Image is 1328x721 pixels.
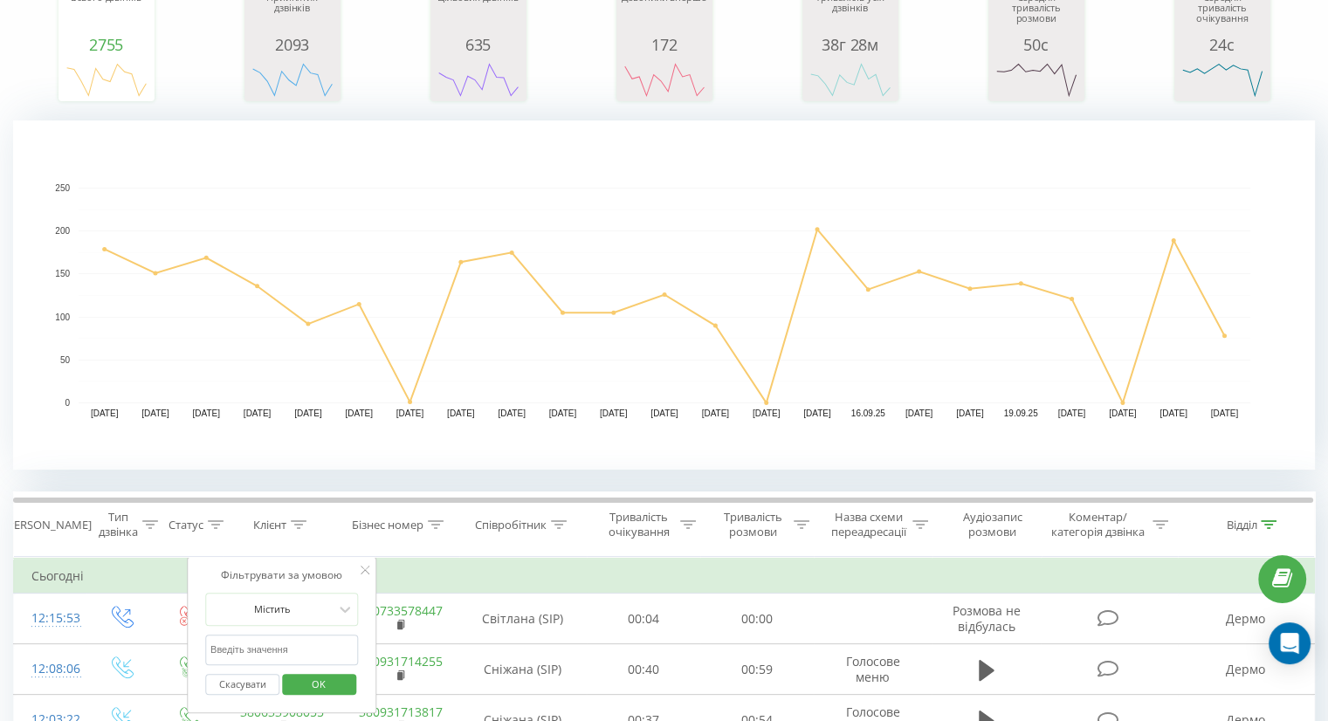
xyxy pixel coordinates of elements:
a: 380931713817 [358,704,442,720]
text: [DATE] [91,409,119,418]
svg: A chart. [1179,53,1266,106]
text: [DATE] [1109,409,1137,418]
text: [DATE] [1211,409,1239,418]
div: Open Intercom Messenger [1269,622,1311,664]
svg: A chart. [435,53,522,106]
td: 00:04 [587,594,700,644]
text: [DATE] [244,409,272,418]
text: [DATE] [600,409,628,418]
div: Фільтрувати за умовою [205,566,359,584]
text: [DATE] [956,409,984,418]
svg: A chart. [807,53,894,106]
text: 0 [65,398,70,408]
a: 380931714255 [358,653,442,669]
text: 200 [55,226,70,236]
div: [PERSON_NAME] [3,518,92,532]
div: 38г 28м [807,36,894,53]
div: 12:15:53 [31,601,69,635]
td: Світлана (SIP) [459,594,587,644]
text: 150 [55,270,70,279]
div: Коментар/категорія дзвінка [1046,510,1148,539]
span: OK [294,670,343,697]
text: [DATE] [1058,409,1086,418]
text: [DATE] [650,409,678,418]
text: [DATE] [141,409,169,418]
div: Тривалість розмови [716,510,789,539]
td: Сьогодні [14,559,1315,594]
text: [DATE] [447,409,475,418]
text: [DATE] [396,409,424,418]
text: [DATE] [498,409,526,418]
td: Голосове меню [814,644,932,695]
text: [DATE] [345,409,373,418]
div: Назва схеми переадресації [829,510,907,539]
text: 16.09.25 [851,409,885,418]
div: Співробітник [475,518,547,532]
div: Бізнес номер [352,518,423,532]
a: 380733578447 [358,602,442,619]
text: 250 [55,183,70,193]
td: 00:59 [700,644,814,695]
svg: A chart. [249,53,336,106]
svg: A chart. [63,53,150,106]
td: Дермо [1178,644,1314,695]
div: 50с [993,36,1080,53]
div: 12:08:06 [31,652,69,686]
div: Клієнт [253,518,286,532]
div: Статус [169,518,203,532]
text: [DATE] [753,409,781,418]
td: 00:40 [587,644,700,695]
div: Аудіозапис розмови [948,510,1037,539]
div: Тип дзвінка [99,510,138,539]
text: [DATE] [803,409,831,418]
td: Сніжана (SIP) [459,644,587,695]
input: Введіть значення [205,635,359,665]
text: [DATE] [905,409,933,418]
td: Дермо [1178,594,1314,644]
text: 50 [60,355,71,365]
button: Скасувати [205,674,279,696]
div: 2755 [63,36,150,53]
text: [DATE] [549,409,577,418]
text: [DATE] [702,409,730,418]
button: OK [282,674,356,696]
text: [DATE] [294,409,322,418]
text: 100 [55,312,70,322]
text: [DATE] [1159,409,1187,418]
div: 635 [435,36,522,53]
svg: A chart. [13,120,1315,470]
td: 00:00 [700,594,814,644]
text: 19.09.25 [1004,409,1038,418]
svg: A chart. [621,53,708,106]
a: 380633908055 [240,704,324,720]
text: [DATE] [193,409,221,418]
div: 2093 [249,36,336,53]
div: 172 [621,36,708,53]
span: Розмова не відбулась [953,602,1021,635]
div: 24с [1179,36,1266,53]
div: Відділ [1226,518,1256,532]
svg: A chart. [993,53,1080,106]
div: Тривалість очікування [602,510,676,539]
